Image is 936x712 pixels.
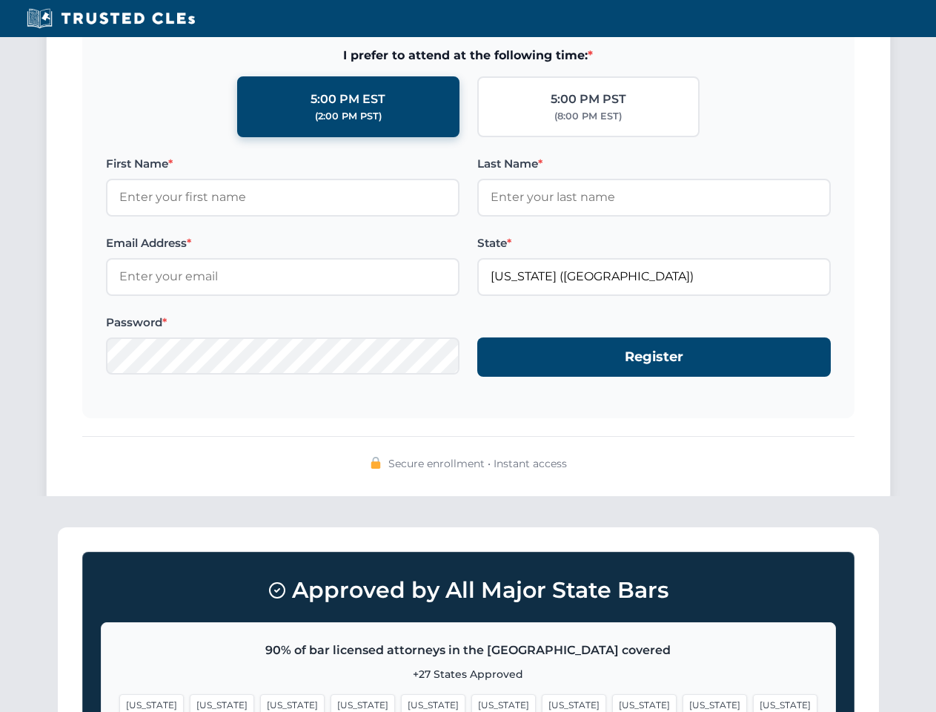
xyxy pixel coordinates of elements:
[22,7,199,30] img: Trusted CLEs
[106,314,459,332] label: Password
[106,155,459,173] label: First Name
[554,109,622,124] div: (8:00 PM EST)
[477,234,831,252] label: State
[106,234,459,252] label: Email Address
[477,179,831,216] input: Enter your last name
[477,337,831,377] button: Register
[311,90,385,109] div: 5:00 PM EST
[119,666,817,682] p: +27 States Approved
[315,109,382,124] div: (2:00 PM PST)
[101,570,836,610] h3: Approved by All Major State Bars
[388,455,567,472] span: Secure enrollment • Instant access
[370,457,382,469] img: 🔒
[477,155,831,173] label: Last Name
[551,90,626,109] div: 5:00 PM PST
[106,258,459,295] input: Enter your email
[106,46,831,65] span: I prefer to attend at the following time:
[477,258,831,295] input: Florida (FL)
[119,641,817,660] p: 90% of bar licensed attorneys in the [GEOGRAPHIC_DATA] covered
[106,179,459,216] input: Enter your first name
